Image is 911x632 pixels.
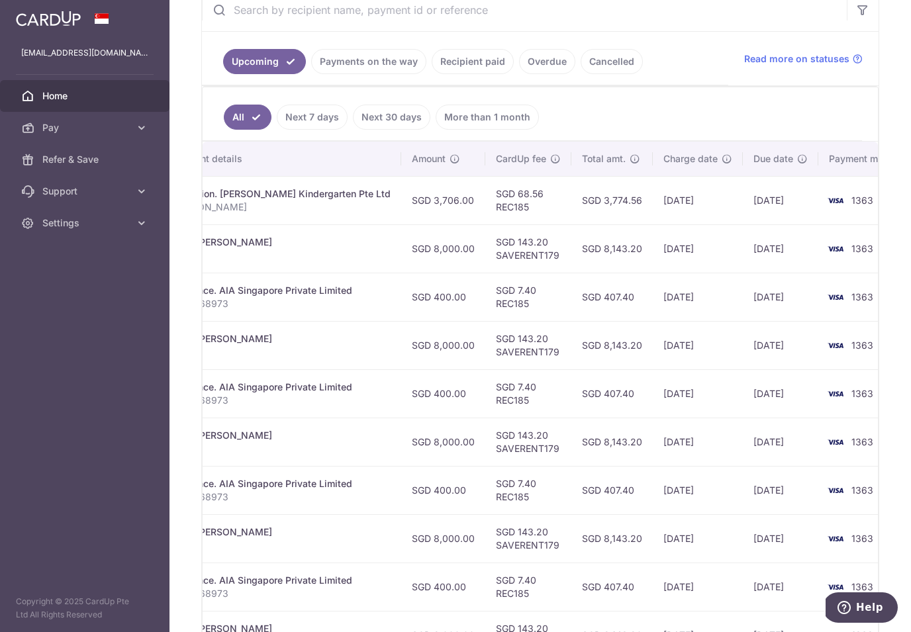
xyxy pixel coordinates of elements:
[171,525,391,539] div: Rent. [PERSON_NAME]
[171,345,391,359] p: Rental
[653,224,743,273] td: [DATE]
[743,224,818,273] td: [DATE]
[171,236,391,249] div: Rent. [PERSON_NAME]
[485,466,571,514] td: SGD 7.40 REC185
[653,466,743,514] td: [DATE]
[822,482,849,498] img: Bank Card
[571,514,653,563] td: SGD 8,143.20
[401,321,485,369] td: SGD 8,000.00
[753,152,793,165] span: Due date
[743,563,818,611] td: [DATE]
[653,369,743,418] td: [DATE]
[171,332,391,345] div: Rent. [PERSON_NAME]
[171,187,391,201] div: Education. [PERSON_NAME] Kindergarten Pte Ltd
[485,418,571,466] td: SGD 143.20 SAVERENT179
[224,105,271,130] a: All
[851,339,873,351] span: 1363
[42,153,130,166] span: Refer & Save
[743,369,818,418] td: [DATE]
[171,442,391,455] p: Rental
[401,466,485,514] td: SGD 400.00
[485,321,571,369] td: SGD 143.20 SAVERENT179
[171,477,391,490] div: Insurance. AIA Singapore Private Limited
[571,369,653,418] td: SGD 407.40
[223,49,306,74] a: Upcoming
[485,514,571,563] td: SGD 143.20 SAVERENT179
[401,369,485,418] td: SGD 400.00
[743,176,818,224] td: [DATE]
[822,579,849,595] img: Bank Card
[171,381,391,394] div: Insurance. AIA Singapore Private Limited
[851,436,873,447] span: 1363
[432,49,514,74] a: Recipient paid
[653,273,743,321] td: [DATE]
[653,321,743,369] td: [DATE]
[171,249,391,262] p: Rental
[42,216,130,230] span: Settings
[653,514,743,563] td: [DATE]
[571,466,653,514] td: SGD 407.40
[744,52,863,66] a: Read more on statuses
[171,587,391,600] p: U128268973
[42,121,130,134] span: Pay
[822,434,849,450] img: Bank Card
[436,105,539,130] a: More than 1 month
[171,201,391,214] p: [PERSON_NAME]
[171,394,391,407] p: U128268973
[171,429,391,442] div: Rent. [PERSON_NAME]
[653,418,743,466] td: [DATE]
[171,284,391,297] div: Insurance. AIA Singapore Private Limited
[571,563,653,611] td: SGD 407.40
[743,273,818,321] td: [DATE]
[519,49,575,74] a: Overdue
[171,490,391,504] p: U128268973
[653,176,743,224] td: [DATE]
[743,418,818,466] td: [DATE]
[401,418,485,466] td: SGD 8,000.00
[171,574,391,587] div: Insurance. AIA Singapore Private Limited
[822,241,849,257] img: Bank Card
[171,539,391,552] p: Rental
[653,563,743,611] td: [DATE]
[42,185,130,198] span: Support
[826,592,898,625] iframe: Opens a widget where you can find more information
[743,514,818,563] td: [DATE]
[401,176,485,224] td: SGD 3,706.00
[582,152,626,165] span: Total amt.
[822,289,849,305] img: Bank Card
[485,369,571,418] td: SGD 7.40 REC185
[16,11,81,26] img: CardUp
[401,514,485,563] td: SGD 8,000.00
[851,484,873,496] span: 1363
[277,105,348,130] a: Next 7 days
[822,531,849,547] img: Bank Card
[571,418,653,466] td: SGD 8,143.20
[401,563,485,611] td: SGD 400.00
[412,152,446,165] span: Amount
[42,89,130,103] span: Home
[485,224,571,273] td: SGD 143.20 SAVERENT179
[401,273,485,321] td: SGD 400.00
[851,533,873,544] span: 1363
[663,152,718,165] span: Charge date
[485,563,571,611] td: SGD 7.40 REC185
[160,142,401,176] th: Payment details
[353,105,430,130] a: Next 30 days
[851,581,873,592] span: 1363
[171,297,391,310] p: U128268973
[485,176,571,224] td: SGD 68.56 REC185
[743,466,818,514] td: [DATE]
[822,338,849,353] img: Bank Card
[851,291,873,302] span: 1363
[571,176,653,224] td: SGD 3,774.56
[496,152,546,165] span: CardUp fee
[851,388,873,399] span: 1363
[311,49,426,74] a: Payments on the way
[822,193,849,208] img: Bank Card
[851,195,873,206] span: 1363
[822,386,849,402] img: Bank Card
[571,273,653,321] td: SGD 407.40
[401,224,485,273] td: SGD 8,000.00
[571,224,653,273] td: SGD 8,143.20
